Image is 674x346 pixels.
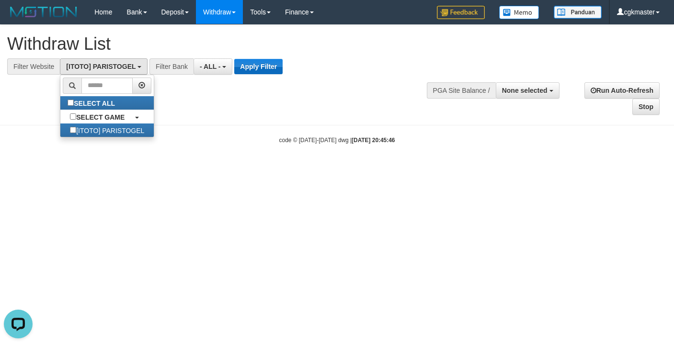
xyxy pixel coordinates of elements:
[60,123,154,137] label: [ITOTO] PARISTOGEL
[7,58,60,75] div: Filter Website
[149,58,194,75] div: Filter Bank
[584,82,660,99] a: Run Auto-Refresh
[4,4,33,33] button: Open LiveChat chat widget
[234,59,283,74] button: Apply Filter
[502,87,548,94] span: None selected
[632,99,660,115] a: Stop
[76,113,125,121] b: SELECT GAME
[60,96,125,110] label: SELECT ALL
[60,58,148,75] button: [ITOTO] PARISTOGEL
[7,34,440,54] h1: Withdraw List
[60,110,154,123] a: SELECT GAME
[437,6,485,19] img: Feedback.jpg
[279,137,395,144] small: code © [DATE]-[DATE] dwg |
[200,63,221,70] span: - ALL -
[427,82,496,99] div: PGA Site Balance /
[7,5,80,19] img: MOTION_logo.png
[194,58,232,75] button: - ALL -
[68,100,74,106] input: SELECT ALL
[496,82,560,99] button: None selected
[352,137,395,144] strong: [DATE] 20:45:46
[70,127,76,133] input: [ITOTO] PARISTOGEL
[66,63,136,70] span: [ITOTO] PARISTOGEL
[499,6,539,19] img: Button%20Memo.svg
[554,6,602,19] img: panduan.png
[70,113,76,120] input: SELECT GAME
